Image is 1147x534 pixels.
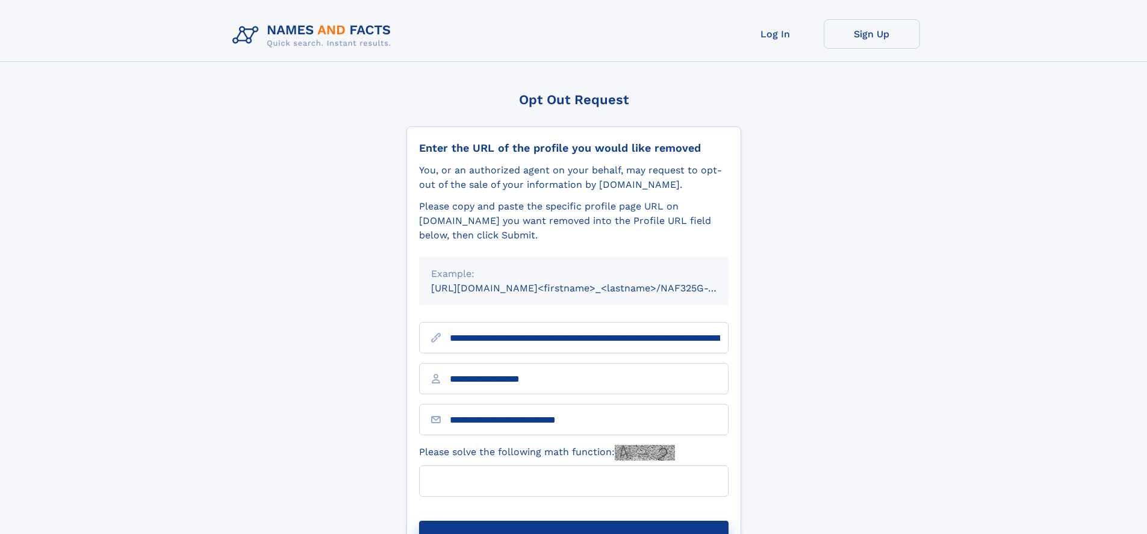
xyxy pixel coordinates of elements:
img: Logo Names and Facts [228,19,401,52]
div: Example: [431,267,716,281]
div: Opt Out Request [406,92,741,107]
small: [URL][DOMAIN_NAME]<firstname>_<lastname>/NAF325G-xxxxxxxx [431,282,751,294]
a: Sign Up [824,19,920,49]
div: Enter the URL of the profile you would like removed [419,141,729,155]
a: Log In [727,19,824,49]
div: Please copy and paste the specific profile page URL on [DOMAIN_NAME] you want removed into the Pr... [419,199,729,243]
label: Please solve the following math function: [419,445,675,461]
div: You, or an authorized agent on your behalf, may request to opt-out of the sale of your informatio... [419,163,729,192]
